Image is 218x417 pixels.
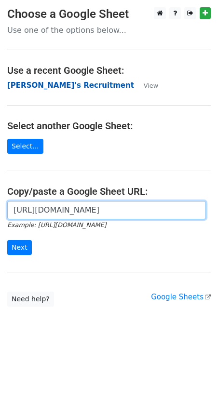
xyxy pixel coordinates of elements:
a: [PERSON_NAME]'s Recruitment [7,81,134,90]
input: Paste your Google Sheet URL here [7,201,206,219]
a: Need help? [7,292,54,307]
h4: Copy/paste a Google Sheet URL: [7,186,211,197]
small: Example: [URL][DOMAIN_NAME] [7,221,106,229]
h3: Choose a Google Sheet [7,7,211,21]
a: View [134,81,158,90]
h4: Select another Google Sheet: [7,120,211,132]
input: Next [7,240,32,255]
iframe: Chat Widget [170,371,218,417]
h4: Use a recent Google Sheet: [7,65,211,76]
a: Google Sheets [151,293,211,301]
a: Select... [7,139,43,154]
small: View [144,82,158,89]
p: Use one of the options below... [7,25,211,35]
